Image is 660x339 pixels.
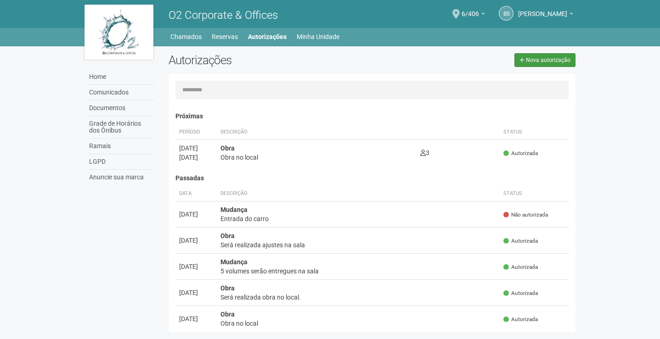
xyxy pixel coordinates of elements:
img: logo.jpg [85,5,153,60]
div: Obra no local [220,153,413,162]
th: Período [175,125,217,140]
a: Autorizações [248,30,287,43]
a: Anuncie sua marca [87,170,155,185]
div: [DATE] [179,314,213,323]
div: Entrada do carro [220,214,496,223]
span: 6/406 [462,1,479,17]
span: Nova autorização [526,57,570,63]
div: Será realizada obra no local. [220,293,496,302]
th: Data [175,186,217,201]
a: Documentos [87,100,155,116]
div: [DATE] [179,262,213,271]
div: [DATE] [179,288,213,297]
h4: Passadas [175,175,569,182]
a: BS [499,6,513,21]
a: 6/406 [462,11,485,19]
strong: Obra [220,311,235,318]
a: [PERSON_NAME] [518,11,573,19]
a: Ramais [87,139,155,154]
a: Grade de Horários dos Ônibus [87,116,155,139]
h4: Próximas [175,113,569,120]
strong: Obra [220,284,235,292]
span: Autorizada [503,150,538,157]
span: Não autorizada [503,211,548,219]
h2: Autorizações [169,53,365,67]
a: Minha Unidade [297,30,339,43]
strong: Mudança [220,206,248,213]
th: Status [500,186,569,201]
th: Descrição [217,125,417,140]
div: [DATE] [179,210,213,219]
a: LGPD [87,154,155,170]
strong: Obra [220,144,235,152]
span: Autorizada [503,289,538,297]
a: Home [87,69,155,85]
a: Nova autorização [514,53,575,67]
span: Autorizada [503,263,538,271]
a: Reservas [212,30,238,43]
th: Descrição [217,186,500,201]
div: [DATE] [179,236,213,245]
span: Autorizada [503,316,538,323]
a: Comunicados [87,85,155,100]
span: Autorizada [503,237,538,245]
div: Será realizada ajustes na sala [220,240,496,250]
strong: Obra [220,232,235,239]
span: 3 [420,149,429,156]
span: O2 Corporate & Offices [169,9,278,22]
a: Chamados [170,30,202,43]
div: [DATE] [179,144,213,153]
th: Status [500,125,569,140]
div: [DATE] [179,153,213,162]
div: Obra no local [220,319,496,328]
div: 5 volumes serão entregues na sala [220,267,496,276]
strong: Mudança [220,258,248,266]
span: Brenno Santos [518,1,567,17]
